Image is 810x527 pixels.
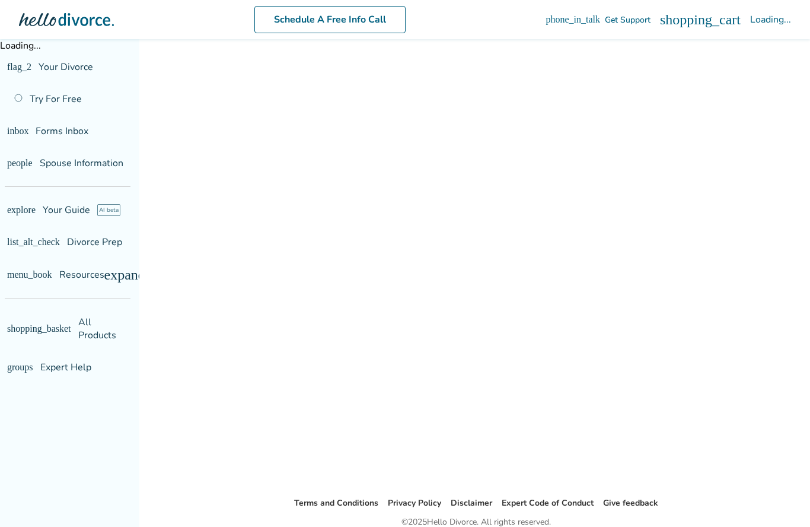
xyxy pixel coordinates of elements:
a: Expert Code of Conduct [502,497,594,509]
span: Forms Inbox [24,125,76,138]
span: AI beta [78,204,101,216]
span: Resources [7,268,69,281]
span: people [7,158,17,168]
li: Disclaimer [451,496,492,510]
span: list_alt_check [7,237,17,247]
a: Privacy Policy [388,497,441,509]
span: inbox [7,126,17,136]
div: Loading... [750,13,791,26]
span: menu_book [7,270,17,280]
a: Schedule A Free Info Call [310,6,461,33]
span: Get Support [671,14,717,26]
span: flag_2 [7,62,17,72]
a: Terms and Conditions [294,497,378,509]
a: phone_in_talkGet Support [657,14,717,26]
span: phone_in_talk [657,15,667,24]
span: expand_more [109,268,123,282]
span: groups [7,350,17,359]
li: Give feedback [603,496,658,510]
span: explore [7,205,17,215]
span: shopping_basket [7,318,17,327]
span: shopping_cart [726,12,741,27]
